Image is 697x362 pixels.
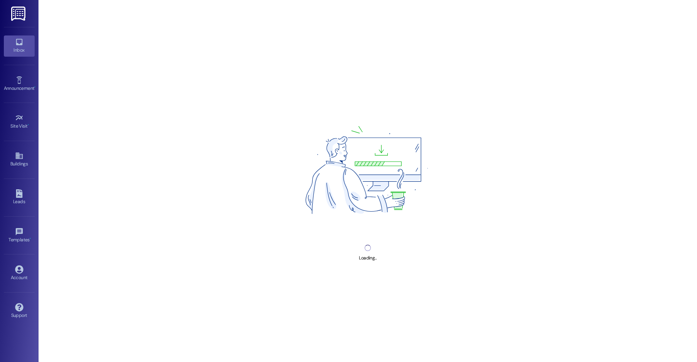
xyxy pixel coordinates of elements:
span: • [28,122,29,128]
span: • [34,84,35,90]
a: Buildings [4,149,35,170]
a: Templates • [4,225,35,246]
a: Account [4,263,35,284]
a: Support [4,301,35,322]
img: ResiDesk Logo [11,7,27,21]
span: • [30,236,31,241]
a: Inbox [4,35,35,56]
div: Loading... [359,254,376,262]
a: Site Visit • [4,111,35,132]
a: Leads [4,187,35,208]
